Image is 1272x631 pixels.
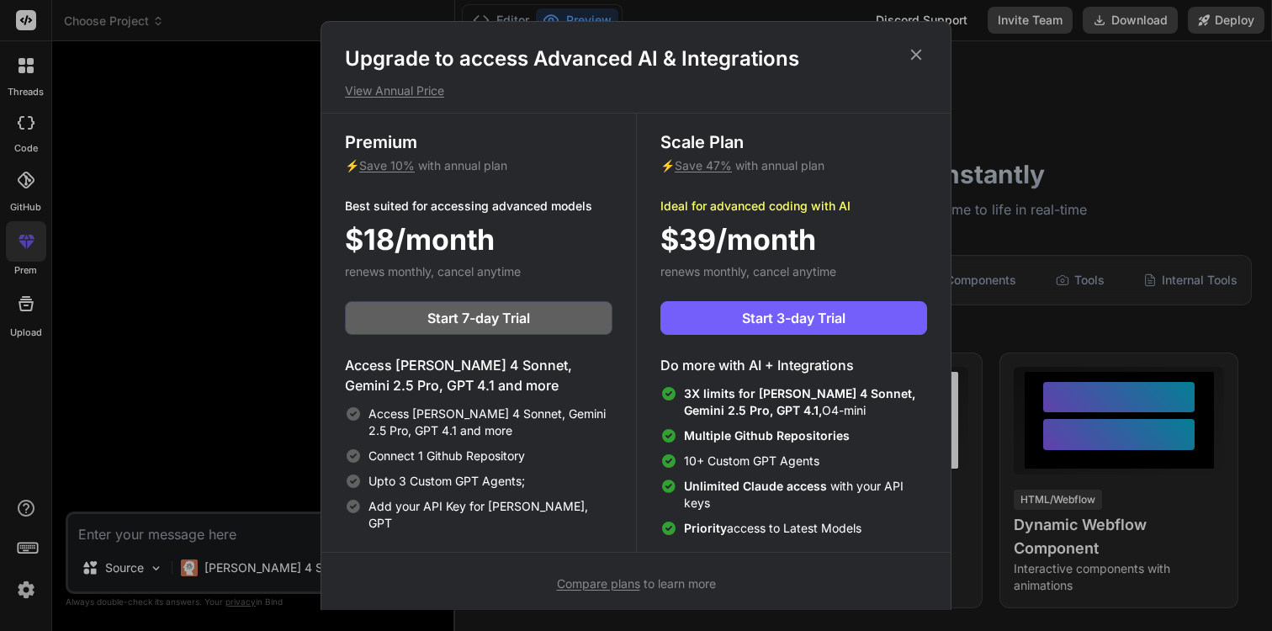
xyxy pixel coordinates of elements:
span: $39/month [660,218,816,261]
span: Connect 1 Github Repository [368,448,525,464]
span: Priority [684,521,727,535]
p: Ideal for advanced coding with AI [660,198,927,215]
p: Best suited for accessing advanced models [345,198,612,215]
span: 10+ Custom GPT Agents [684,453,819,469]
span: to learn more [557,576,716,591]
p: ⚡ with annual plan [345,157,612,174]
span: 3X limits for [PERSON_NAME] 4 Sonnet, Gemini 2.5 Pro, GPT 4.1, [684,386,915,417]
span: Add your API Key for [PERSON_NAME], GPT [368,498,612,532]
span: Multiple Github Repositories [684,428,850,443]
span: Upto 3 Custom GPT Agents; [368,473,525,490]
button: Start 3-day Trial [660,301,927,335]
button: Start 7-day Trial [345,301,612,335]
p: ⚡ with annual plan [660,157,927,174]
p: View Annual Price [345,82,927,99]
span: $18/month [345,218,495,261]
h4: Do more with AI + Integrations [660,355,927,375]
h3: Scale Plan [660,130,927,154]
h4: Access [PERSON_NAME] 4 Sonnet, Gemini 2.5 Pro, GPT 4.1 and more [345,355,612,395]
span: Access [PERSON_NAME] 4 Sonnet, Gemini 2.5 Pro, GPT 4.1 and more [368,406,612,439]
span: renews monthly, cancel anytime [660,264,836,278]
span: Save 10% [359,158,415,172]
h3: Premium [345,130,612,154]
span: renews monthly, cancel anytime [345,264,521,278]
h1: Upgrade to access Advanced AI & Integrations [345,45,927,72]
span: Save 47% [675,158,732,172]
span: Start 3-day Trial [742,308,845,328]
span: Compare plans [557,576,640,591]
span: Start 7-day Trial [427,308,530,328]
span: Unlimited Claude access [684,479,830,493]
span: O4-mini [684,385,927,419]
span: with your API keys [684,478,927,512]
span: access to Latest Models [684,520,861,537]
